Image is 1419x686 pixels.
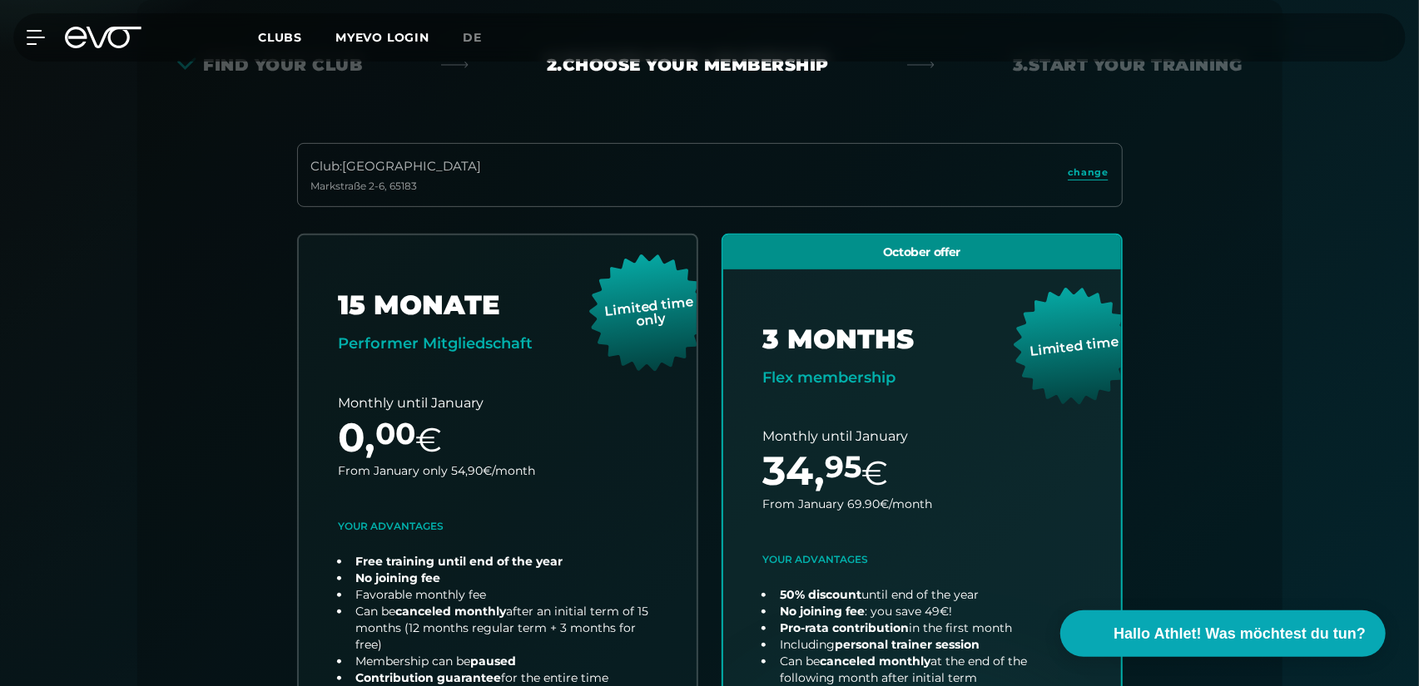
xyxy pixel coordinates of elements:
[311,180,482,193] div: Markstraße 2-6 , 65183
[1114,623,1366,645] span: Hallo Athlet! Was möchtest du tun?
[463,28,502,47] a: de
[258,30,302,45] span: Clubs
[258,29,335,45] a: Clubs
[463,30,482,45] span: de
[311,157,482,176] div: Club : [GEOGRAPHIC_DATA]
[1068,165,1108,180] span: change
[1068,165,1108,185] a: change
[335,30,429,45] a: MYEVO LOGIN
[1060,610,1386,657] button: Hallo Athlet! Was möchtest du tun?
